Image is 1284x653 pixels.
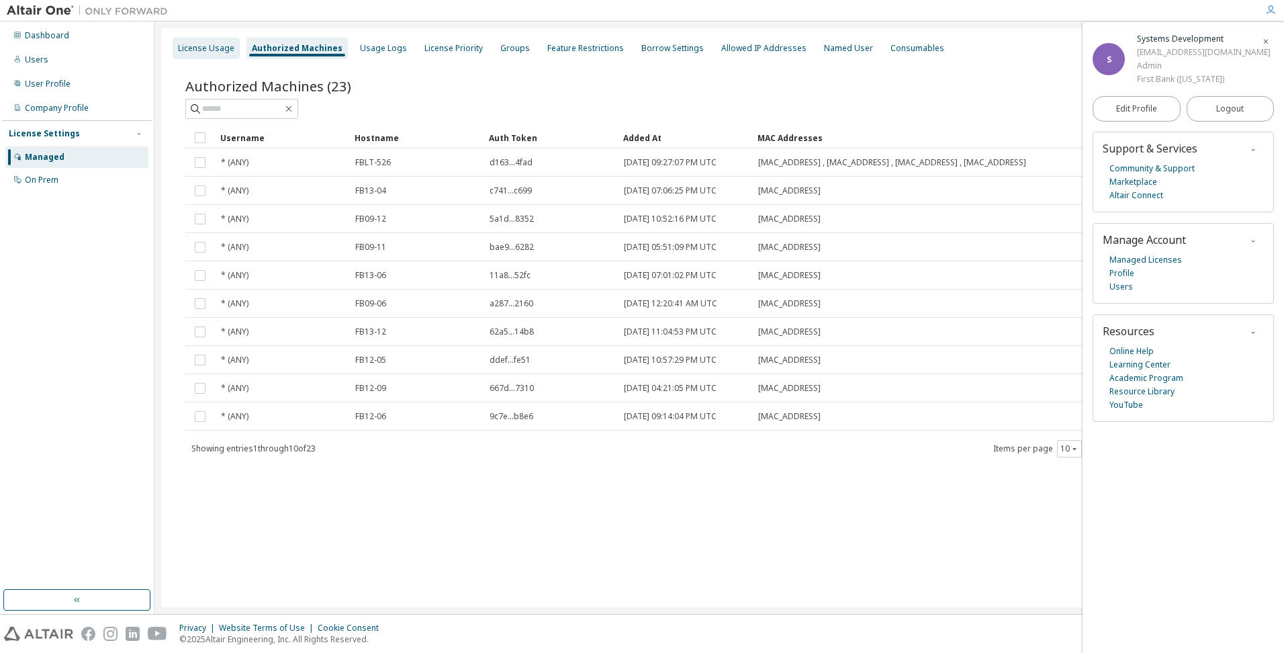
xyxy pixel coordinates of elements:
div: License Priority [424,43,483,54]
span: Items per page [993,440,1082,458]
span: Edit Profile [1116,103,1157,114]
span: 667d...7310 [490,383,534,394]
span: [DATE] 05:51:09 PM UTC [624,242,717,253]
div: Website Terms of Use [219,623,318,634]
div: Username [220,127,344,148]
span: [DATE] 12:20:41 AM UTC [624,298,717,309]
a: Marketplace [1109,175,1157,189]
div: License Settings [9,128,80,139]
div: Authorized Machines [252,43,342,54]
div: MAC Addresses [758,127,1112,148]
img: linkedin.svg [126,627,140,641]
div: Borrow Settings [641,43,704,54]
div: Systems Development [1137,32,1271,46]
span: FBLT-526 [355,157,391,168]
a: Learning Center [1109,358,1171,372]
span: [MAC_ADDRESS] [758,185,821,196]
span: FB13-04 [355,185,386,196]
span: * (ANY) [221,383,248,394]
div: Dashboard [25,30,69,41]
span: [DATE] 10:52:16 PM UTC [624,214,717,224]
span: bae9...6282 [490,242,534,253]
span: * (ANY) [221,326,248,337]
img: youtube.svg [148,627,167,641]
div: First Bank ([US_STATE]) [1137,73,1271,86]
a: YouTube [1109,398,1143,412]
img: facebook.svg [81,627,95,641]
span: ddef...fe51 [490,355,531,365]
a: Altair Connect [1109,189,1163,202]
div: Users [25,54,48,65]
span: FB09-06 [355,298,386,309]
div: Managed [25,152,64,163]
img: instagram.svg [103,627,118,641]
span: FB09-11 [355,242,386,253]
span: [DATE] 11:04:53 PM UTC [624,326,717,337]
div: Hostname [355,127,478,148]
a: Online Help [1109,345,1154,358]
span: * (ANY) [221,270,248,281]
a: Users [1109,280,1133,294]
span: FB12-05 [355,355,386,365]
span: 11a8...52fc [490,270,531,281]
div: Privacy [179,623,219,634]
div: Usage Logs [360,43,407,54]
span: Support & Services [1103,141,1197,156]
span: [MAC_ADDRESS] [758,355,821,365]
span: [DATE] 10:57:29 PM UTC [624,355,717,365]
span: d163...4fad [490,157,533,168]
span: [MAC_ADDRESS] [758,298,821,309]
div: User Profile [25,79,71,89]
span: [MAC_ADDRESS] [758,326,821,337]
span: [DATE] 09:14:04 PM UTC [624,411,717,422]
span: 9c7e...b8e6 [490,411,533,422]
span: FB09-12 [355,214,386,224]
div: Named User [824,43,873,54]
div: Allowed IP Addresses [721,43,807,54]
span: [MAC_ADDRESS] [758,214,821,224]
button: Logout [1187,96,1275,122]
span: [DATE] 07:01:02 PM UTC [624,270,717,281]
span: Resources [1103,324,1154,339]
span: * (ANY) [221,242,248,253]
div: Feature Restrictions [547,43,624,54]
span: * (ANY) [221,185,248,196]
span: * (ANY) [221,214,248,224]
span: [DATE] 07:06:25 PM UTC [624,185,717,196]
span: [MAC_ADDRESS] [758,383,821,394]
div: Consumables [890,43,944,54]
div: Groups [500,43,530,54]
span: [DATE] 04:21:05 PM UTC [624,383,717,394]
div: Added At [623,127,747,148]
span: FB12-09 [355,383,386,394]
div: Cookie Consent [318,623,387,634]
span: Authorized Machines (23) [185,77,351,95]
a: Academic Program [1109,372,1183,385]
p: © 2025 Altair Engineering, Inc. All Rights Reserved. [179,634,387,645]
span: 5a1d...8352 [490,214,534,224]
span: * (ANY) [221,157,248,168]
div: On Prem [25,175,58,185]
span: [MAC_ADDRESS] [758,270,821,281]
a: Community & Support [1109,162,1195,175]
span: * (ANY) [221,411,248,422]
span: a287...2160 [490,298,533,309]
span: [MAC_ADDRESS] [758,411,821,422]
span: Showing entries 1 through 10 of 23 [191,443,316,454]
div: License Usage [178,43,234,54]
span: [MAC_ADDRESS] , [MAC_ADDRESS] , [MAC_ADDRESS] , [MAC_ADDRESS] [758,157,1026,168]
span: [MAC_ADDRESS] [758,242,821,253]
div: Company Profile [25,103,89,114]
div: [EMAIL_ADDRESS][DOMAIN_NAME] [1137,46,1271,59]
a: Profile [1109,267,1134,280]
button: 10 [1060,443,1079,454]
span: Manage Account [1103,232,1186,247]
span: FB12-06 [355,411,386,422]
span: FB13-12 [355,326,386,337]
span: c741...c699 [490,185,532,196]
span: 62a5...14b8 [490,326,534,337]
span: S [1107,54,1111,65]
div: Admin [1137,59,1271,73]
a: Edit Profile [1093,96,1181,122]
span: * (ANY) [221,355,248,365]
